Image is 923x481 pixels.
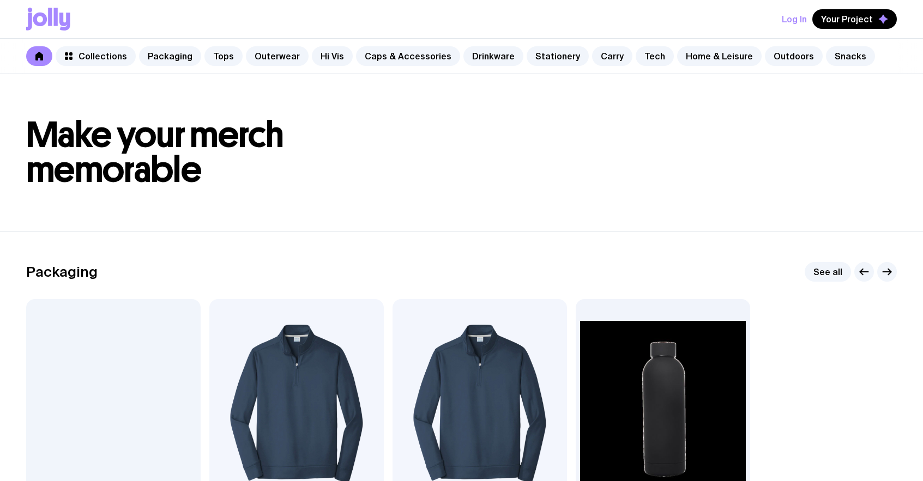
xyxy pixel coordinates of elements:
span: Collections [79,51,127,62]
a: Packaging [139,46,201,66]
button: Your Project [812,9,897,29]
a: Outerwear [246,46,309,66]
a: Hi Vis [312,46,353,66]
a: Home & Leisure [677,46,762,66]
h2: Packaging [26,264,98,280]
a: See all [805,262,851,282]
a: Tops [204,46,243,66]
span: Your Project [821,14,873,25]
a: Snacks [826,46,875,66]
a: Tech [636,46,674,66]
a: Stationery [527,46,589,66]
span: Make your merch memorable [26,113,284,191]
button: Log In [782,9,807,29]
a: Outdoors [765,46,823,66]
a: Drinkware [463,46,523,66]
a: Collections [56,46,136,66]
a: Carry [592,46,632,66]
a: Caps & Accessories [356,46,460,66]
